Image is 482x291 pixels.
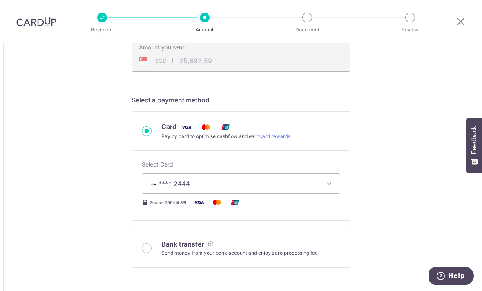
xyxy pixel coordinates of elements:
div: Pay by card to optimise cashflow and earn [161,132,290,140]
div: Card Visa Mastercard Union Pay Pay by card to optimise cashflow and earncard rewards [142,122,340,140]
label: Amount you send [139,43,186,51]
p: Recipient [72,26,132,34]
span: translation missing: en.payables.payment_networks.credit_card.summary.labels.select_card [142,161,173,168]
div: Send money from your bank account and enjoy zero processing fee [161,249,318,257]
img: VISA [149,182,158,187]
span: Bank transfer [161,240,204,248]
button: Feedback - Show survey [466,118,482,173]
p: Document [277,26,337,34]
img: Visa [178,122,194,132]
span: Secure 256-bit SSL [150,199,187,206]
img: Union Pay [217,122,234,132]
img: CardUp [16,17,56,27]
p: Amount [174,26,235,34]
img: Union Pay [227,197,243,207]
img: Mastercard [198,122,214,132]
p: Review [380,26,440,34]
h5: Select a payment method [132,95,350,105]
a: card rewards [259,133,290,139]
div: Bank transfer Send money from your bank account and enjoy zero processing fee [142,239,340,257]
span: SGD [155,57,167,65]
img: Mastercard [209,197,225,207]
span: Card [161,122,176,131]
span: Feedback [471,126,478,154]
iframe: Opens a widget where you can find more information [429,267,474,287]
img: Visa [191,197,207,207]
